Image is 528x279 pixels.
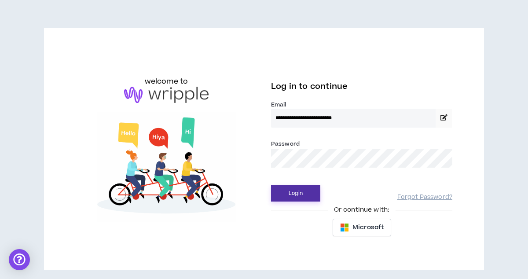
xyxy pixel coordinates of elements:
[9,249,30,270] div: Open Intercom Messenger
[328,205,396,215] span: Or continue with:
[271,185,320,202] button: Login
[145,76,188,87] h6: welcome to
[124,87,209,103] img: logo-brand.png
[352,223,384,232] span: Microsoft
[271,81,348,92] span: Log in to continue
[271,140,300,148] label: Password
[271,101,452,109] label: Email
[333,219,391,236] button: Microsoft
[397,193,452,202] a: Forgot Password?
[76,112,257,222] img: Welcome to Wripple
